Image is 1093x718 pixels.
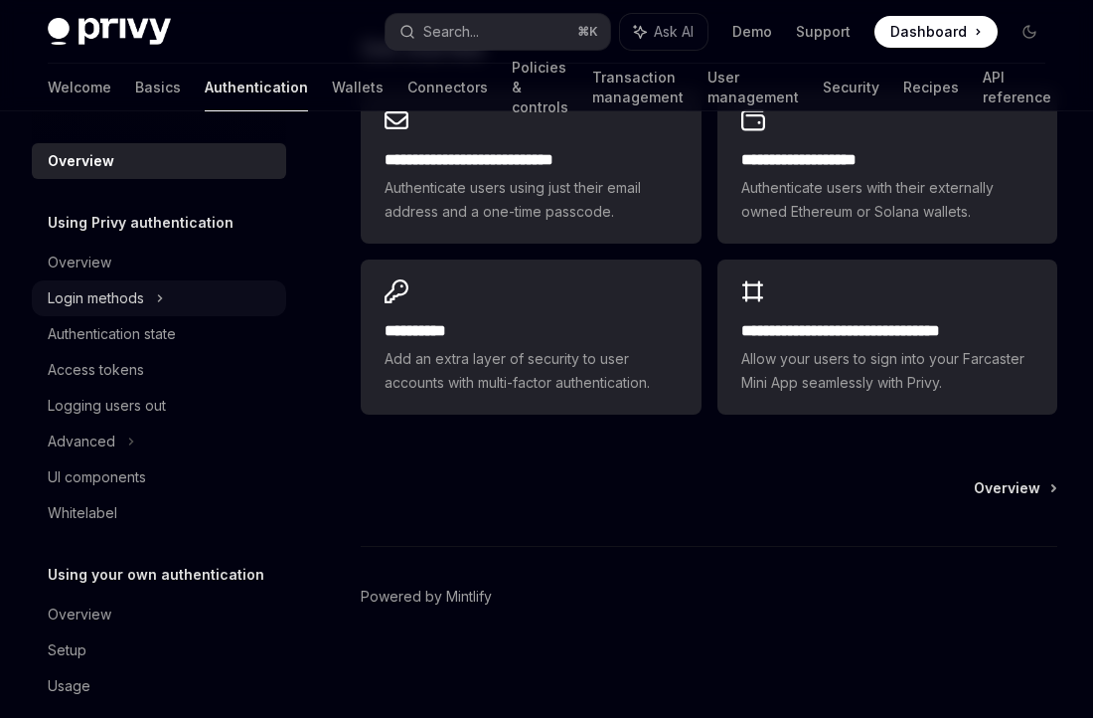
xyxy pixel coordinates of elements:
a: Setup [32,632,286,668]
span: ⌘ K [577,24,598,40]
a: Access tokens [32,352,286,388]
a: Welcome [48,64,111,111]
a: Logging users out [32,388,286,424]
a: Authentication state [32,316,286,352]
a: Recipes [903,64,959,111]
div: Usage [48,674,90,698]
button: Toggle dark mode [1014,16,1045,48]
a: Overview [32,245,286,280]
a: Basics [135,64,181,111]
span: Dashboard [890,22,967,42]
a: Usage [32,668,286,704]
a: Connectors [407,64,488,111]
h5: Using your own authentication [48,563,264,587]
h5: Using Privy authentication [48,211,234,235]
span: Authenticate users with their externally owned Ethereum or Solana wallets. [741,176,1033,224]
button: Search...⌘K [386,14,610,50]
a: User management [707,64,799,111]
a: Whitelabel [32,495,286,531]
div: Overview [48,149,114,173]
span: Authenticate users using just their email address and a one-time passcode. [385,176,677,224]
div: Overview [48,251,111,274]
a: Support [796,22,851,42]
a: Wallets [332,64,384,111]
div: Advanced [48,430,115,453]
span: Add an extra layer of security to user accounts with multi-factor authentication. [385,347,677,395]
a: Overview [974,478,1055,498]
div: Search... [423,20,479,44]
span: Allow your users to sign into your Farcaster Mini App seamlessly with Privy. [741,347,1033,395]
span: Overview [974,478,1040,498]
div: Authentication state [48,322,176,346]
div: Logging users out [48,394,166,418]
a: Authentication [205,64,308,111]
a: Dashboard [874,16,998,48]
a: Overview [32,597,286,632]
img: dark logo [48,18,171,46]
a: **** **** **** ****Authenticate users with their externally owned Ethereum or Solana wallets. [717,89,1057,244]
div: Whitelabel [48,501,117,525]
a: Overview [32,143,286,179]
div: Setup [48,638,86,662]
a: Powered by Mintlify [361,587,492,607]
div: UI components [48,465,146,489]
a: Security [823,64,879,111]
a: Demo [732,22,772,42]
a: API reference [983,64,1051,111]
div: Access tokens [48,358,144,382]
button: Ask AI [620,14,707,50]
a: Transaction management [592,64,684,111]
a: Policies & controls [512,64,568,111]
div: Login methods [48,286,144,310]
span: Ask AI [654,22,694,42]
a: **** *****Add an extra layer of security to user accounts with multi-factor authentication. [361,260,701,415]
a: UI components [32,459,286,495]
div: Overview [48,603,111,627]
